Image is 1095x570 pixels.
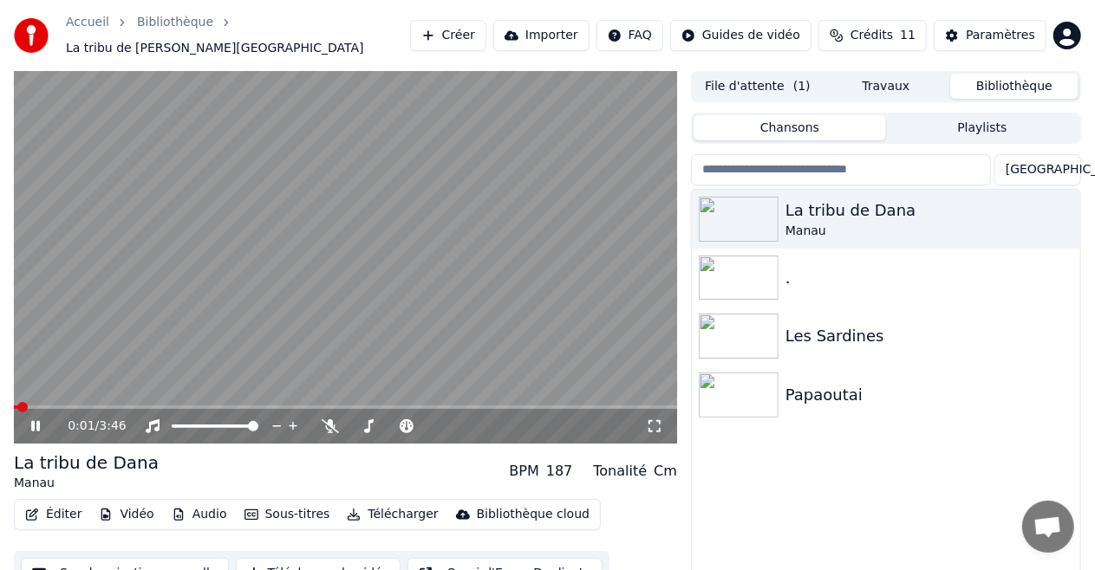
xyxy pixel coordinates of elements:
[92,502,160,527] button: Vidéo
[66,14,410,57] nav: breadcrumb
[477,506,590,523] div: Bibliothèque cloud
[694,74,822,99] button: File d'attente
[66,14,109,31] a: Accueil
[18,502,88,527] button: Éditer
[14,475,159,492] div: Manau
[410,20,486,51] button: Créer
[670,20,811,51] button: Guides de vidéo
[68,418,109,435] div: /
[694,115,886,140] button: Chansons
[99,418,126,435] span: 3:46
[851,27,893,44] span: Crédits
[793,78,811,95] span: ( 1 )
[900,27,916,44] span: 11
[238,502,337,527] button: Sous-titres
[934,20,1046,51] button: Paramètres
[546,461,573,482] div: 187
[68,418,95,435] span: 0:01
[493,20,590,51] button: Importer
[14,450,159,475] div: La tribu de Dana
[886,115,1079,140] button: Playlists
[822,74,950,99] button: Travaux
[654,461,677,482] div: Cm
[785,324,1073,348] div: Les Sardines
[785,198,1073,223] div: La tribu de Dana
[1022,501,1074,553] div: Ouvrir le chat
[966,27,1035,44] div: Paramètres
[137,14,213,31] a: Bibliothèque
[785,383,1073,407] div: Papaoutai
[66,40,364,57] span: La tribu de [PERSON_NAME][GEOGRAPHIC_DATA]
[14,18,49,53] img: youka
[596,20,663,51] button: FAQ
[950,74,1079,99] button: Bibliothèque
[785,266,1073,290] div: .
[340,502,445,527] button: Télécharger
[165,502,234,527] button: Audio
[593,461,647,482] div: Tonalité
[818,20,927,51] button: Crédits11
[785,223,1073,240] div: Manau
[509,461,538,482] div: BPM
